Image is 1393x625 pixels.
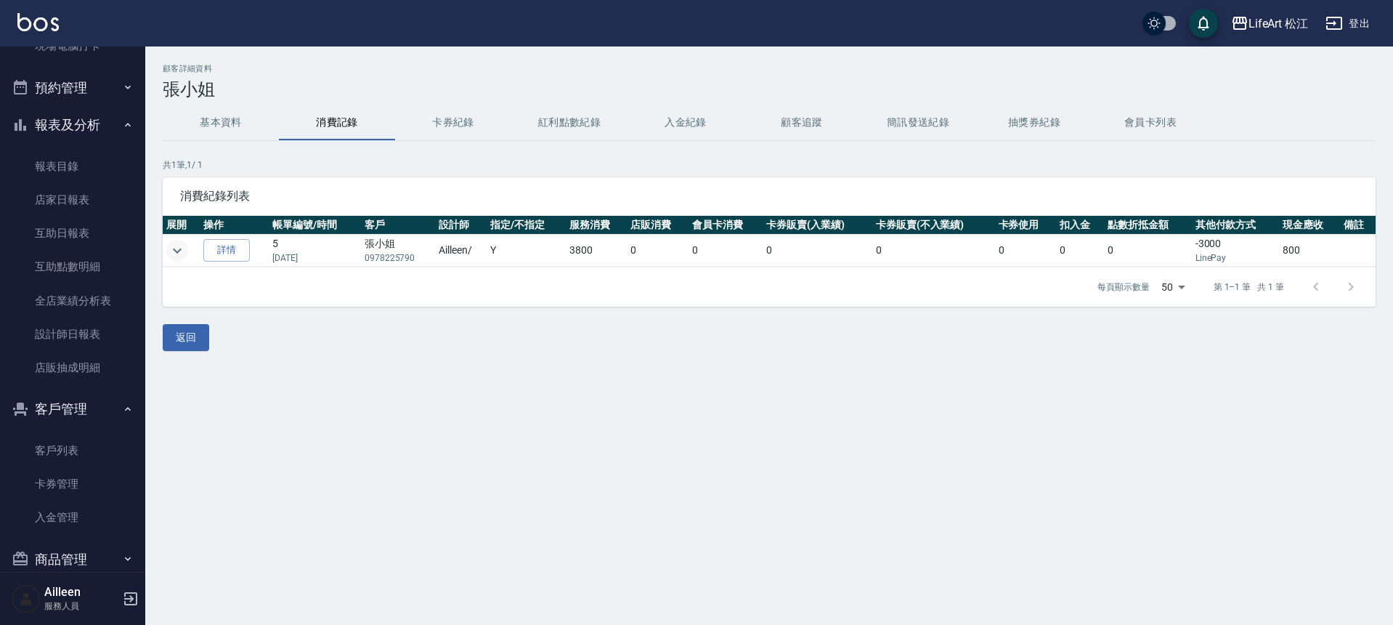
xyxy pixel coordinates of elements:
img: Person [12,584,41,613]
button: 報表及分析 [6,106,139,144]
button: 入金紀錄 [628,105,744,140]
a: 店家日報表 [6,183,139,217]
img: Logo [17,13,59,31]
button: 預約管理 [6,69,139,107]
td: 0 [1104,235,1191,267]
button: 商品管理 [6,541,139,578]
a: 卡券管理 [6,467,139,501]
td: 0 [627,235,688,267]
td: 0 [689,235,763,267]
td: Ailleen / [435,235,487,267]
th: 備註 [1340,216,1376,235]
th: 展開 [163,216,200,235]
td: 0 [1056,235,1105,267]
th: 操作 [200,216,269,235]
h2: 顧客詳細資料 [163,64,1376,73]
p: 服務人員 [44,600,118,613]
button: 消費記錄 [279,105,395,140]
td: 0 [763,235,872,267]
a: 入金管理 [6,501,139,534]
th: 現金應收 [1279,216,1340,235]
th: 扣入金 [1056,216,1105,235]
a: 詳情 [203,239,250,262]
button: 登出 [1320,10,1376,37]
button: 基本資料 [163,105,279,140]
button: 顧客追蹤 [744,105,860,140]
th: 會員卡消費 [689,216,763,235]
td: 0 [872,235,995,267]
p: 0978225790 [365,251,431,265]
div: 50 [1156,267,1190,307]
button: 會員卡列表 [1092,105,1209,140]
h5: Ailleen [44,585,118,600]
th: 指定/不指定 [487,216,566,235]
button: 返回 [163,324,209,351]
th: 卡券販賣(不入業績) [872,216,995,235]
th: 帳單編號/時間 [269,216,361,235]
button: 簡訊發送紀錄 [860,105,976,140]
p: 第 1–1 筆 共 1 筆 [1214,281,1284,294]
td: 張小姐 [361,235,435,267]
td: 3800 [566,235,627,267]
p: 共 1 筆, 1 / 1 [163,158,1376,172]
th: 卡券使用 [995,216,1056,235]
p: 每頁顯示數量 [1097,281,1150,294]
td: Y [487,235,566,267]
a: 設計師日報表 [6,318,139,351]
th: 點數折抵金額 [1104,216,1191,235]
td: -3000 [1192,235,1279,267]
button: 卡券紀錄 [395,105,511,140]
button: save [1189,9,1218,38]
div: LifeArt 松江 [1248,15,1309,33]
a: 互助日報表 [6,217,139,250]
button: 客戶管理 [6,390,139,428]
a: 客戶列表 [6,434,139,467]
button: 紅利點數紀錄 [511,105,628,140]
td: 5 [269,235,361,267]
button: 抽獎券紀錄 [976,105,1092,140]
th: 設計師 [435,216,487,235]
a: 現場電腦打卡 [6,29,139,62]
td: 800 [1279,235,1340,267]
a: 全店業績分析表 [6,284,139,318]
a: 店販抽成明細 [6,351,139,384]
td: 0 [995,235,1056,267]
th: 卡券販賣(入業績) [763,216,872,235]
p: LinePay [1195,251,1275,265]
p: [DATE] [272,251,357,265]
th: 客戶 [361,216,435,235]
span: 消費紀錄列表 [180,189,1358,203]
th: 店販消費 [627,216,688,235]
button: expand row [166,240,188,262]
button: LifeArt 松江 [1225,9,1315,39]
h3: 張小姐 [163,79,1376,100]
th: 其他付款方式 [1192,216,1279,235]
a: 互助點數明細 [6,250,139,283]
th: 服務消費 [566,216,627,235]
a: 報表目錄 [6,150,139,183]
